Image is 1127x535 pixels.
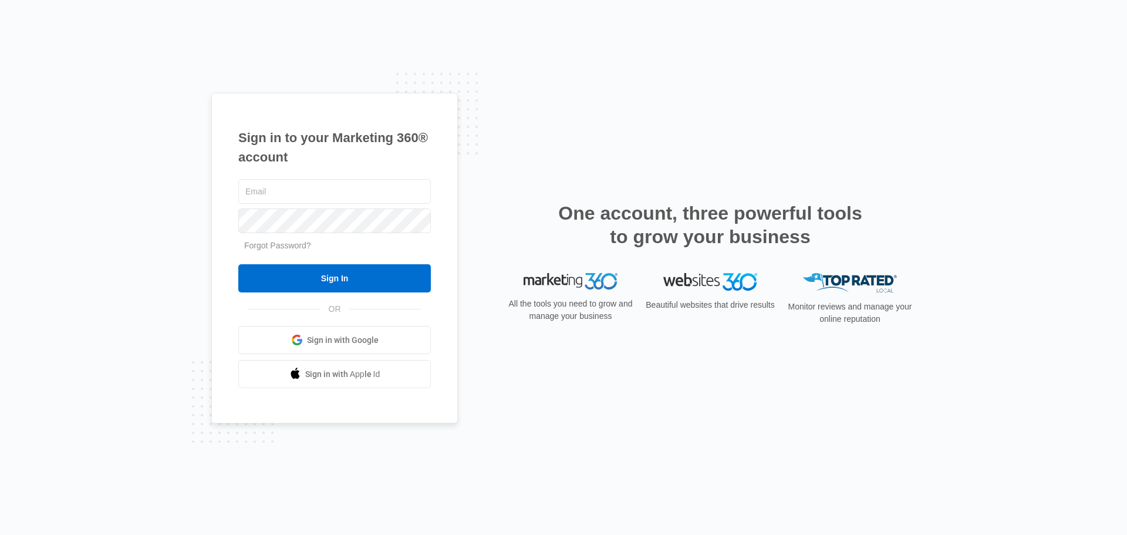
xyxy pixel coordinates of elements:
[803,273,897,292] img: Top Rated Local
[320,303,349,315] span: OR
[784,301,916,325] p: Monitor reviews and manage your online reputation
[307,334,379,346] span: Sign in with Google
[555,201,866,248] h2: One account, three powerful tools to grow your business
[238,179,431,204] input: Email
[663,273,757,290] img: Websites 360
[645,299,776,311] p: Beautiful websites that drive results
[524,273,618,290] img: Marketing 360
[238,360,431,388] a: Sign in with Apple Id
[244,241,311,250] a: Forgot Password?
[238,264,431,292] input: Sign In
[305,368,380,381] span: Sign in with Apple Id
[238,326,431,354] a: Sign in with Google
[238,128,431,167] h1: Sign in to your Marketing 360® account
[505,298,636,322] p: All the tools you need to grow and manage your business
